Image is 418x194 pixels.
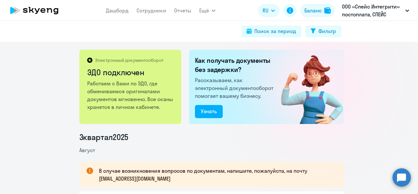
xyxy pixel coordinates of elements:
p: Рассказываем, как электронный документооборот помогает вашему бизнесу. [195,76,276,100]
p: Работаем с Вами по ЭДО, где обмениваемся оригиналами документов мгновенно. Все сканы хранятся в л... [87,79,174,111]
a: Дашборд [106,7,129,14]
span: RU [263,7,268,14]
img: connected [270,50,344,124]
p: Электронный документооборот [95,57,164,63]
div: Баланс [304,7,322,14]
li: 3 квартал 2025 [79,132,344,142]
p: ООО «Спейс Интегрити» постоплата, СПЕЙС ИНТЕГРИТИ, ООО [342,3,403,18]
span: Ещё [199,7,209,14]
button: ООО «Спейс Интегрити» постоплата, СПЕЙС ИНТЕГРИТИ, ООО [339,3,412,18]
p: В случае возникновения вопросов по документам, напишите, пожалуйста, на почту [EMAIL_ADDRESS][DOM... [99,167,332,183]
a: Отчеты [174,7,191,14]
button: Фильтр [305,26,341,37]
img: balance [324,7,331,14]
button: RU [258,4,280,17]
a: Сотрудники [137,7,166,14]
h2: Как получать документы без задержки? [195,56,276,74]
div: Фильтр [318,27,336,35]
div: Узнать [201,107,217,115]
button: Поиск за период [241,26,301,37]
button: Узнать [195,105,223,118]
div: Поиск за период [254,27,296,35]
span: Август [79,147,95,153]
button: Балансbalance [300,4,335,17]
button: Ещё [199,4,216,17]
h2: ЭДО подключен [87,67,174,78]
